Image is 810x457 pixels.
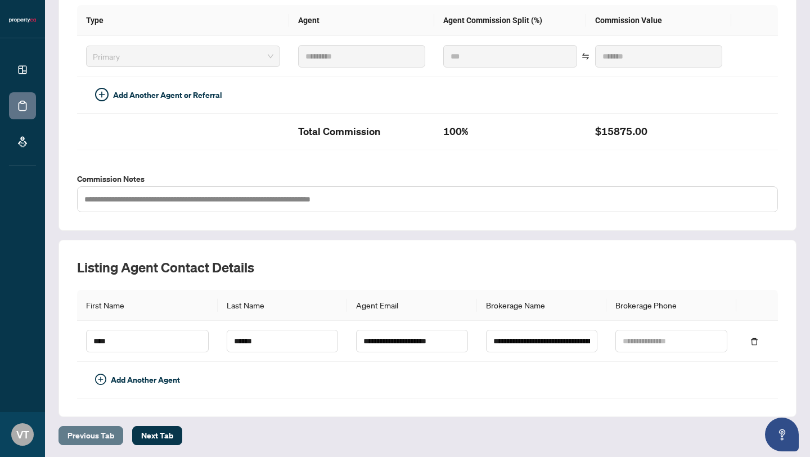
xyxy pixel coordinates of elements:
span: delete [750,338,758,346]
th: Agent Commission Split (%) [434,5,587,36]
span: Add Another Agent [111,374,180,386]
img: logo [9,17,36,24]
th: Type [77,5,289,36]
th: First Name [77,290,218,321]
span: Next Tab [141,427,173,445]
span: plus-circle [95,88,109,101]
h2: 100% [443,123,578,141]
span: plus-circle [95,374,106,385]
th: Brokerage Name [477,290,606,321]
th: Brokerage Phone [606,290,736,321]
h2: $15875.00 [595,123,722,141]
th: Agent Email [347,290,476,321]
th: Commission Value [586,5,731,36]
button: Add Another Agent or Referral [86,86,231,104]
span: swap [582,52,589,60]
th: Last Name [218,290,347,321]
button: Next Tab [132,426,182,445]
label: Commission Notes [77,173,778,185]
button: Add Another Agent [86,371,189,389]
span: Primary [93,48,273,65]
th: Agent [289,5,434,36]
h2: Listing Agent Contact Details [77,258,778,276]
span: Add Another Agent or Referral [113,89,222,101]
h2: Total Commission [298,123,425,141]
span: Previous Tab [67,427,114,445]
span: VT [16,427,29,442]
button: Previous Tab [58,426,123,445]
button: Open asap [765,418,799,451]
